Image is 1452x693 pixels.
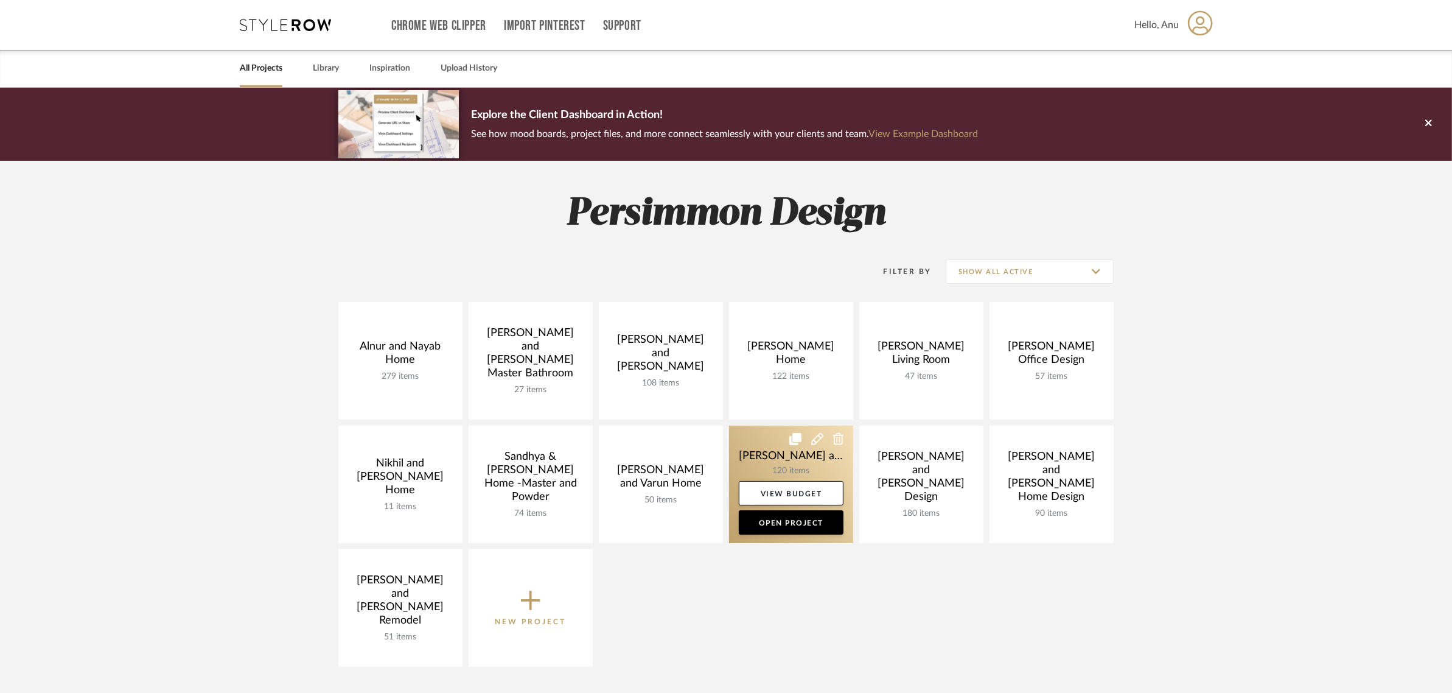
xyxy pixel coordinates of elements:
[288,191,1164,237] h2: Persimmon Design
[348,340,453,371] div: Alnur and Nayab Home
[609,495,713,505] div: 50 items
[999,508,1104,519] div: 90 items
[739,371,843,382] div: 122 items
[868,129,978,139] a: View Example Dashboard
[348,457,453,502] div: Nikhil and [PERSON_NAME] Home
[348,574,453,632] div: [PERSON_NAME] and [PERSON_NAME] Remodel
[478,508,583,519] div: 74 items
[739,340,843,371] div: [PERSON_NAME] Home
[609,463,713,495] div: [PERSON_NAME] and Varun Home
[313,60,339,77] a: Library
[469,549,593,667] button: New Project
[348,632,453,642] div: 51 items
[868,266,932,278] div: Filter By
[999,371,1104,382] div: 57 items
[999,450,1104,508] div: [PERSON_NAME] and [PERSON_NAME] Home Design
[1134,18,1179,32] span: Hello, Anu
[869,340,974,371] div: [PERSON_NAME] Living Room
[739,481,843,505] a: View Budget
[348,502,453,512] div: 11 items
[504,21,585,31] a: Import Pinterest
[478,385,583,395] div: 27 items
[478,450,583,508] div: Sandhya & [PERSON_NAME] Home -Master and Powder
[869,450,974,508] div: [PERSON_NAME] and [PERSON_NAME] Design
[609,378,713,389] div: 108 items
[240,60,282,77] a: All Projects
[869,508,974,519] div: 180 items
[609,333,713,378] div: [PERSON_NAME] and [PERSON_NAME]
[471,106,978,125] p: Explore the Client Dashboard in Action!
[348,371,453,382] div: 279 items
[338,90,459,158] img: d5d033c5-7b12-40c2-a960-1ecee1989c38.png
[471,125,978,142] p: See how mood boards, project files, and more connect seamlessly with your clients and team.
[869,371,974,382] div: 47 items
[739,510,843,535] a: Open Project
[441,60,497,77] a: Upload History
[603,21,641,31] a: Support
[999,340,1104,371] div: [PERSON_NAME] Office Design
[369,60,410,77] a: Inspiration
[495,616,567,628] p: New Project
[391,21,486,31] a: Chrome Web Clipper
[478,326,583,385] div: [PERSON_NAME] and [PERSON_NAME] Master Bathroom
